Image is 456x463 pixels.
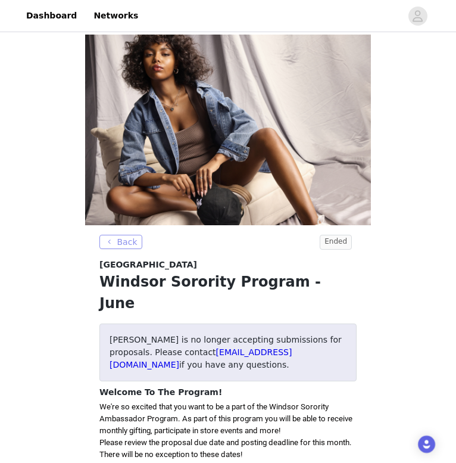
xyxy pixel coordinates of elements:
[99,259,197,271] span: [GEOGRAPHIC_DATA]
[110,334,346,371] p: [PERSON_NAME] is no longer accepting submissions for proposals. Please contact if you have any qu...
[418,436,435,453] div: Open Intercom Messenger
[19,2,84,29] a: Dashboard
[99,438,352,459] span: Please review the proposal due date and posting deadline for this month. There will be no excepti...
[85,35,371,225] img: campaign image
[99,402,352,435] span: We're so excited that you want to be a part of the Windsor Sorority Ambassador Program. As part o...
[412,7,423,26] div: avatar
[86,2,145,29] a: Networks
[99,386,357,399] h4: Welcome To The Program!
[99,271,357,314] h1: Windsor Sorority Program - June
[99,235,142,249] button: Back
[320,235,352,250] span: Ended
